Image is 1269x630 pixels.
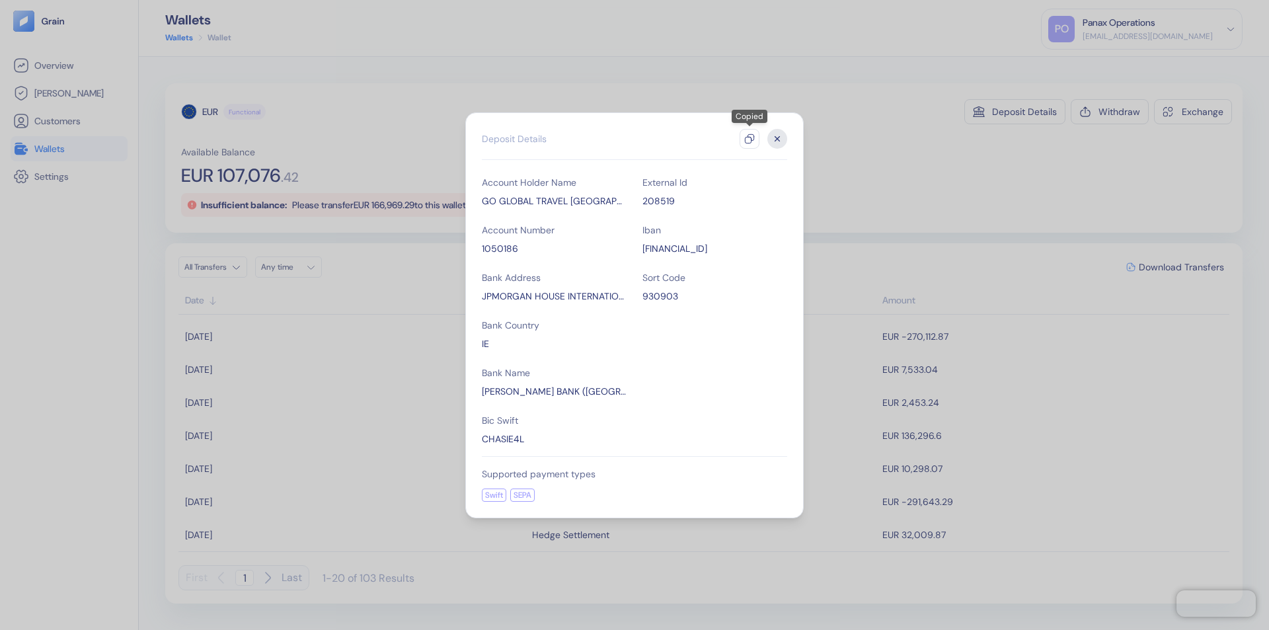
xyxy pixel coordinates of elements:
div: 1050186 [482,242,627,255]
div: J.P. MORGAN BANK (IRELAND) PLC [482,385,627,398]
div: GO GLOBAL TRAVEL BULGARIA EOOD Interpay [482,194,627,208]
div: 208519 [642,194,787,208]
div: IE [482,337,627,350]
div: Account Number [482,223,627,237]
div: External Id [642,176,787,189]
div: Account Holder Name [482,176,627,189]
div: IE72CHAS93090301050186 [642,242,787,255]
div: Bank Name [482,366,627,379]
div: 930903 [642,290,787,303]
div: Bank Country [482,319,627,332]
div: Swift [482,489,506,502]
div: SEPA [510,489,535,502]
div: Deposit Details [482,132,547,145]
div: Supported payment types [482,467,787,481]
div: Sort Code [642,271,787,284]
div: Bank Address [482,271,627,284]
div: Bic Swift [482,414,627,427]
div: CHASIE4L [482,432,627,446]
div: Iban [642,223,787,237]
div: JPMORGAN HOUSE INTERNATIONAL FINANCIAL SERVICES CENTRE,Dublin 1,Ireland [482,290,627,303]
div: Copied [732,110,767,123]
